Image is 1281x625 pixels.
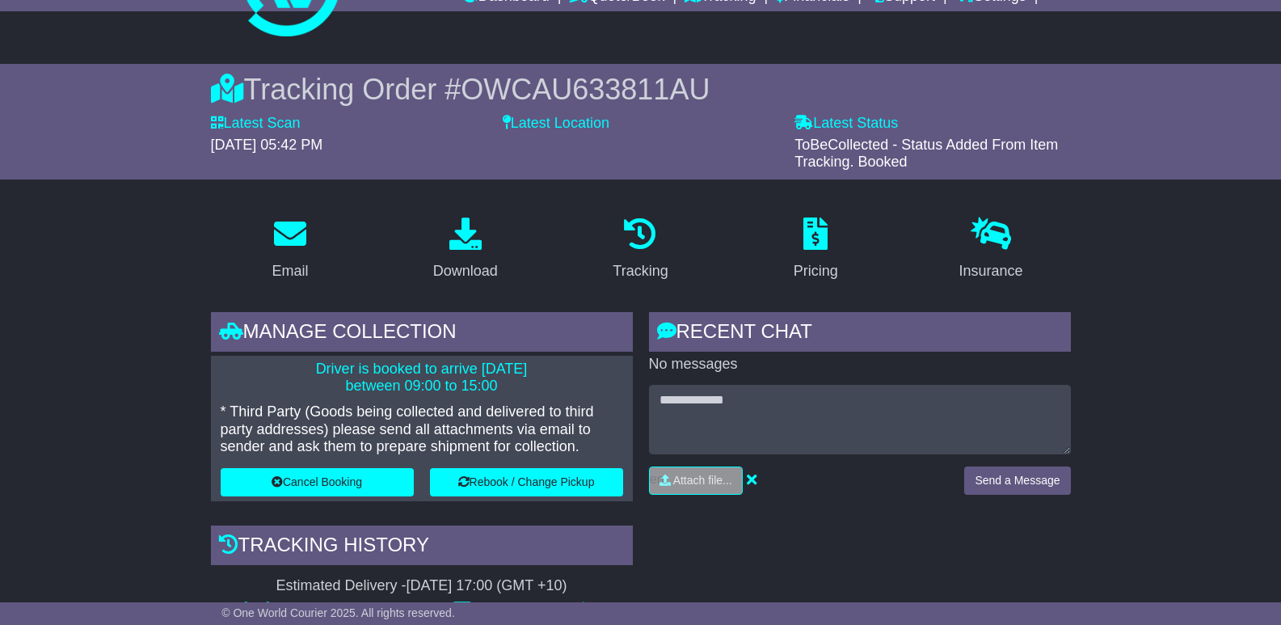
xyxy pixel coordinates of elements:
a: Email [261,212,318,288]
div: Manage collection [211,312,633,356]
button: Rebook / Change Pickup [430,468,623,496]
span: OWCAU633811AU [461,73,710,106]
div: Tracking Order # [211,72,1071,107]
a: Pricing [783,212,849,288]
a: Download [423,212,508,288]
div: Insurance [959,260,1023,282]
p: Driver is booked to arrive [DATE] between 09:00 to 15:00 [221,361,623,395]
button: Send a Message [964,467,1070,495]
label: Latest Scan [211,115,301,133]
button: Cancel Booking [221,468,414,496]
div: Pricing [794,260,838,282]
div: Email [272,260,308,282]
span: ToBeCollected - Status Added From Item Tracking. Booked [794,137,1058,171]
div: Tracking [613,260,668,282]
div: Estimated Delivery - [211,577,633,595]
a: Tracking [602,212,678,288]
div: Tracking history [211,526,633,569]
div: Download [433,260,498,282]
p: No messages [649,356,1071,374]
div: [DATE] 17:00 (GMT +10) [407,577,567,595]
label: Latest Status [794,115,898,133]
label: Latest Location [503,115,609,133]
p: * Third Party (Goods being collected and delivered to third party addresses) please send all atta... [221,403,623,456]
div: RECENT CHAT [649,312,1071,356]
span: [DATE] 05:42 PM [211,137,323,153]
a: Insurance [949,212,1034,288]
span: © One World Courier 2025. All rights reserved. [221,606,455,619]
